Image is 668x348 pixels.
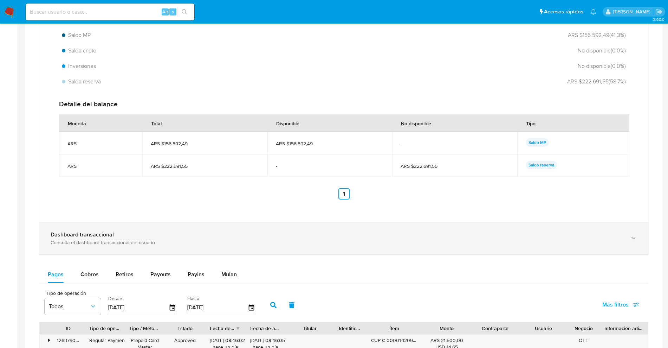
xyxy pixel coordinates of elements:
span: Alt [162,8,168,15]
input: Buscar usuario o caso... [26,7,194,17]
a: Notificaciones [590,9,596,15]
span: s [172,8,174,15]
button: search-icon [177,7,192,17]
a: Salir [655,8,663,15]
span: 3.160.0 [653,17,664,22]
p: santiago.sgreco@mercadolibre.com [613,8,653,15]
span: Accesos rápidos [544,8,583,15]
